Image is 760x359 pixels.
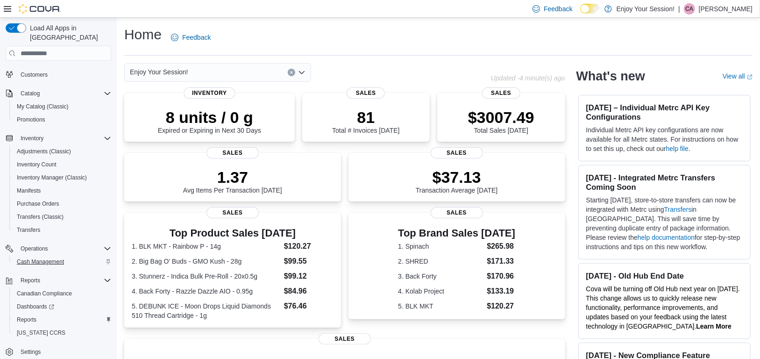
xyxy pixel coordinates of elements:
div: Transaction Average [DATE] [416,168,498,194]
button: Operations [2,242,115,255]
span: Manifests [17,187,41,194]
h3: Top Brand Sales [DATE] [398,228,515,239]
dt: 5. DEBUNK ICE - Moon Drops Liquid Diamonds 510 Thread Cartridge - 1g [132,302,280,320]
h3: [DATE] - Old Hub End Date [586,271,743,280]
span: Dashboards [17,303,54,310]
button: Customers [2,68,115,81]
dt: 2. SHRED [398,257,483,266]
span: Cash Management [17,258,64,266]
span: Transfers (Classic) [13,211,111,223]
strong: Learn More [696,323,732,330]
img: Cova [19,4,61,14]
dd: $265.98 [487,241,515,252]
button: Open list of options [298,69,305,76]
dt: 1. BLK MKT - Rainbow P - 14g [132,242,280,251]
span: Inventory Count [17,161,57,168]
button: Reports [9,313,115,326]
span: Manifests [13,185,111,196]
p: [PERSON_NAME] [699,3,753,14]
span: CA [686,3,694,14]
p: 81 [332,108,399,127]
a: View allExternal link [723,72,753,80]
span: Purchase Orders [17,200,59,208]
a: My Catalog (Classic) [13,101,72,112]
p: Updated -4 minute(s) ago [491,74,565,82]
button: Adjustments (Classic) [9,145,115,158]
dd: $99.55 [284,256,334,267]
dt: 4. Kolab Project [398,287,483,296]
p: Individual Metrc API key configurations are now available for all Metrc states. For instructions ... [586,125,743,153]
span: Canadian Compliance [17,290,72,297]
a: help documentation [638,234,695,241]
h1: Home [124,25,162,44]
span: Operations [17,243,111,254]
input: Dark Mode [580,4,600,14]
span: Sales [206,207,259,218]
button: Catalog [2,87,115,100]
button: Cash Management [9,255,115,268]
span: Washington CCRS [13,327,111,338]
dd: $76.46 [284,301,334,312]
button: Inventory Count [9,158,115,171]
span: Enjoy Your Session! [130,66,188,78]
button: Catalog [17,88,43,99]
span: Canadian Compliance [13,288,111,299]
dt: 3. Back Forty [398,272,483,281]
div: Total Sales [DATE] [468,108,534,134]
span: Inventory Manager (Classic) [17,174,87,181]
button: [US_STATE] CCRS [9,326,115,339]
p: Starting [DATE], store-to-store transfers can now be integrated with Metrc using in [GEOGRAPHIC_D... [586,195,743,251]
a: help file [666,145,689,152]
span: Dashboards [13,301,111,312]
p: 8 units / 0 g [158,108,261,127]
a: Settings [17,346,44,358]
dt: 5. BLK MKT [398,302,483,311]
span: Inventory [184,87,235,99]
a: Transfers [664,206,692,213]
dd: $171.33 [487,256,515,267]
button: Manifests [9,184,115,197]
div: Expired or Expiring in Next 30 Days [158,108,261,134]
span: Sales [206,147,259,158]
span: Feedback [544,4,572,14]
span: Sales [319,333,371,345]
a: Canadian Compliance [13,288,76,299]
span: Load All Apps in [GEOGRAPHIC_DATA] [26,23,111,42]
button: Reports [2,274,115,287]
span: Reports [17,275,111,286]
button: Operations [17,243,52,254]
h3: [DATE] – Individual Metrc API Key Configurations [586,103,743,122]
button: Canadian Compliance [9,287,115,300]
span: Customers [17,69,111,80]
span: Cova will be turning off Old Hub next year on [DATE]. This change allows us to quickly release ne... [586,285,740,330]
a: Transfers (Classic) [13,211,67,223]
span: Customers [21,71,48,79]
span: Sales [482,87,520,99]
span: Adjustments (Classic) [13,146,111,157]
h3: [DATE] - Integrated Metrc Transfers Coming Soon [586,173,743,192]
dd: $120.27 [487,301,515,312]
span: Operations [21,245,48,252]
dd: $84.96 [284,286,334,297]
span: Reports [17,316,36,323]
span: Transfers (Classic) [17,213,64,221]
a: Inventory Manager (Classic) [13,172,91,183]
button: Clear input [288,69,295,76]
span: Inventory Manager (Classic) [13,172,111,183]
p: | [678,3,680,14]
p: Enjoy Your Session! [617,3,675,14]
div: Total # Invoices [DATE] [332,108,399,134]
a: Purchase Orders [13,198,63,209]
button: My Catalog (Classic) [9,100,115,113]
span: Inventory Count [13,159,111,170]
a: Inventory Count [13,159,60,170]
p: $37.13 [416,168,498,187]
p: $3007.49 [468,108,534,127]
div: Avg Items Per Transaction [DATE] [183,168,282,194]
a: Adjustments (Classic) [13,146,75,157]
span: [US_STATE] CCRS [17,329,65,337]
a: Cash Management [13,256,68,267]
span: Inventory [17,133,111,144]
a: Reports [13,314,40,325]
